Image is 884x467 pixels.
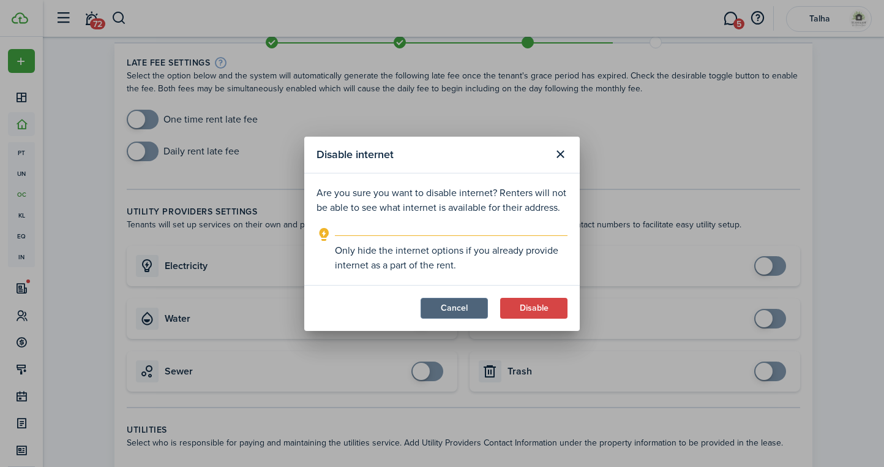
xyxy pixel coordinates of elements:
[335,243,567,273] explanation-description: Only hide the internet options if you already provide internet as a part of the rent.
[317,227,332,242] i: outline
[317,143,547,167] modal-title: Disable internet
[500,298,567,319] button: Disable
[550,144,571,165] button: Close modal
[421,298,488,319] button: Cancel
[317,186,567,215] p: Are you sure you want to disable internet? Renters will not be able to see what internet is avail...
